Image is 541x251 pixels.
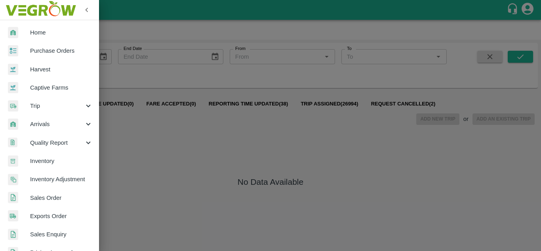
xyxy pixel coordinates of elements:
span: Harvest [30,65,93,74]
span: Inventory [30,157,93,165]
span: Home [30,28,93,37]
img: sales [8,192,18,203]
img: harvest [8,63,18,75]
img: whInventory [8,155,18,167]
img: whArrival [8,27,18,38]
span: Sales Enquiry [30,230,93,239]
span: Quality Report [30,138,84,147]
img: shipments [8,210,18,222]
span: Purchase Orders [30,46,93,55]
span: Sales Order [30,194,93,202]
span: Trip [30,102,84,110]
img: inventory [8,174,18,185]
span: Exports Order [30,212,93,220]
img: whArrival [8,119,18,130]
span: Captive Farms [30,83,93,92]
span: Inventory Adjustment [30,175,93,184]
img: delivery [8,100,18,112]
img: sales [8,229,18,240]
img: qualityReport [8,138,17,148]
img: harvest [8,82,18,94]
span: Arrivals [30,120,84,128]
img: reciept [8,45,18,57]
